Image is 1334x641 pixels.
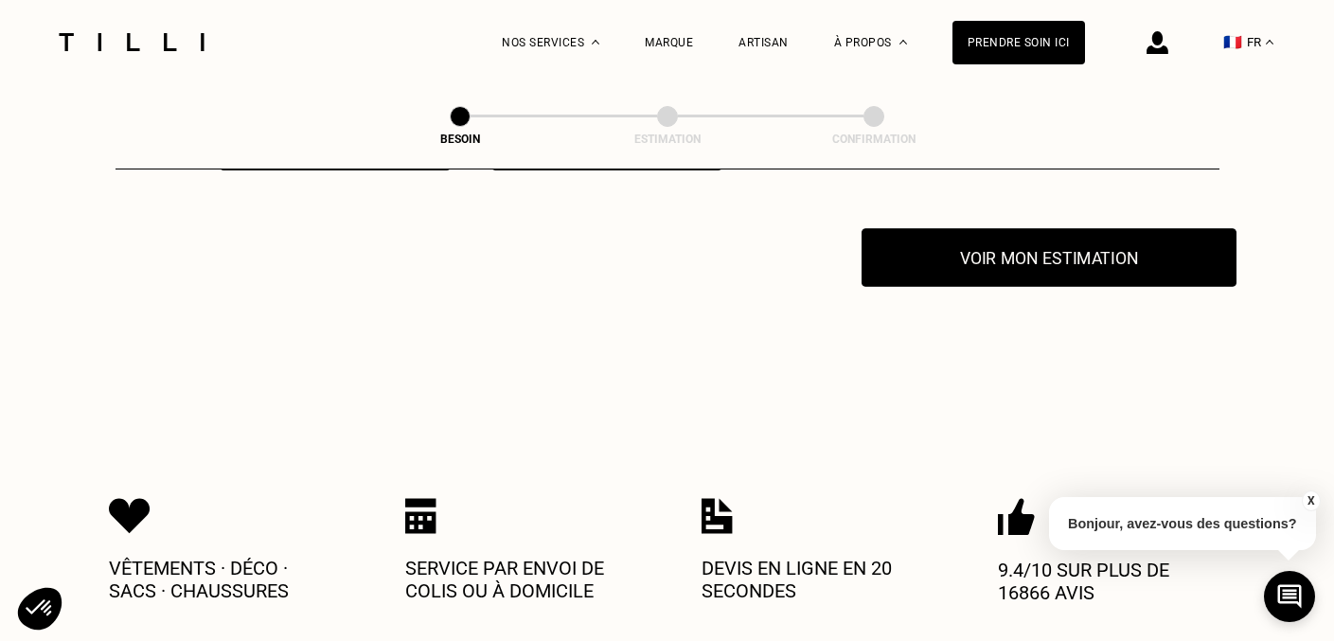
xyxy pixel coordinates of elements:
[1266,40,1273,45] img: menu déroulant
[645,36,693,49] a: Marque
[738,36,789,49] a: Artisan
[998,559,1225,604] p: 9.4/10 sur plus de 16866 avis
[1223,33,1242,51] span: 🇫🇷
[109,557,336,602] p: Vêtements · Déco · Sacs · Chaussures
[702,498,733,534] img: Icon
[365,133,555,146] div: Besoin
[573,133,762,146] div: Estimation
[109,498,151,534] img: Icon
[405,557,632,602] p: Service par envoi de colis ou à domicile
[1301,490,1320,511] button: X
[1049,497,1316,550] p: Bonjour, avez-vous des questions?
[702,557,929,602] p: Devis en ligne en 20 secondes
[998,498,1035,536] img: Icon
[779,133,969,146] div: Confirmation
[1147,31,1168,54] img: icône connexion
[52,33,211,51] img: Logo du service de couturière Tilli
[862,228,1236,287] button: Voir mon estimation
[952,21,1085,64] a: Prendre soin ici
[592,40,599,45] img: Menu déroulant
[899,40,907,45] img: Menu déroulant à propos
[405,498,436,534] img: Icon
